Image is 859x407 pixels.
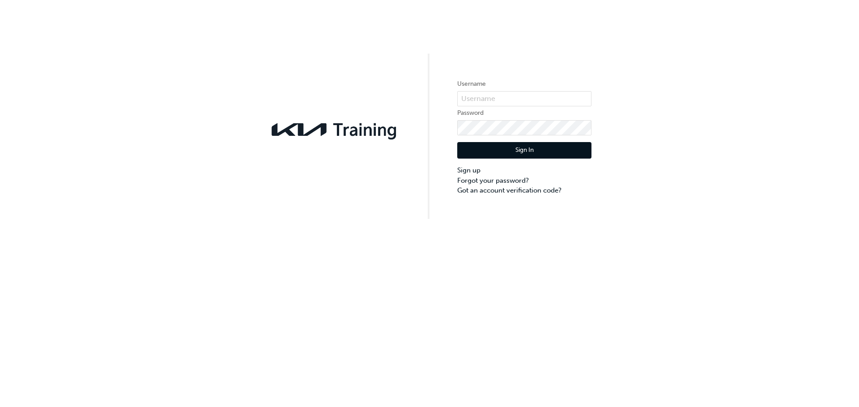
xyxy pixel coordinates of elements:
label: Username [457,79,591,89]
button: Sign In [457,142,591,159]
input: Username [457,91,591,106]
a: Sign up [457,165,591,176]
a: Forgot your password? [457,176,591,186]
a: Got an account verification code? [457,185,591,196]
img: kia-training [268,117,402,142]
label: Password [457,108,591,118]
